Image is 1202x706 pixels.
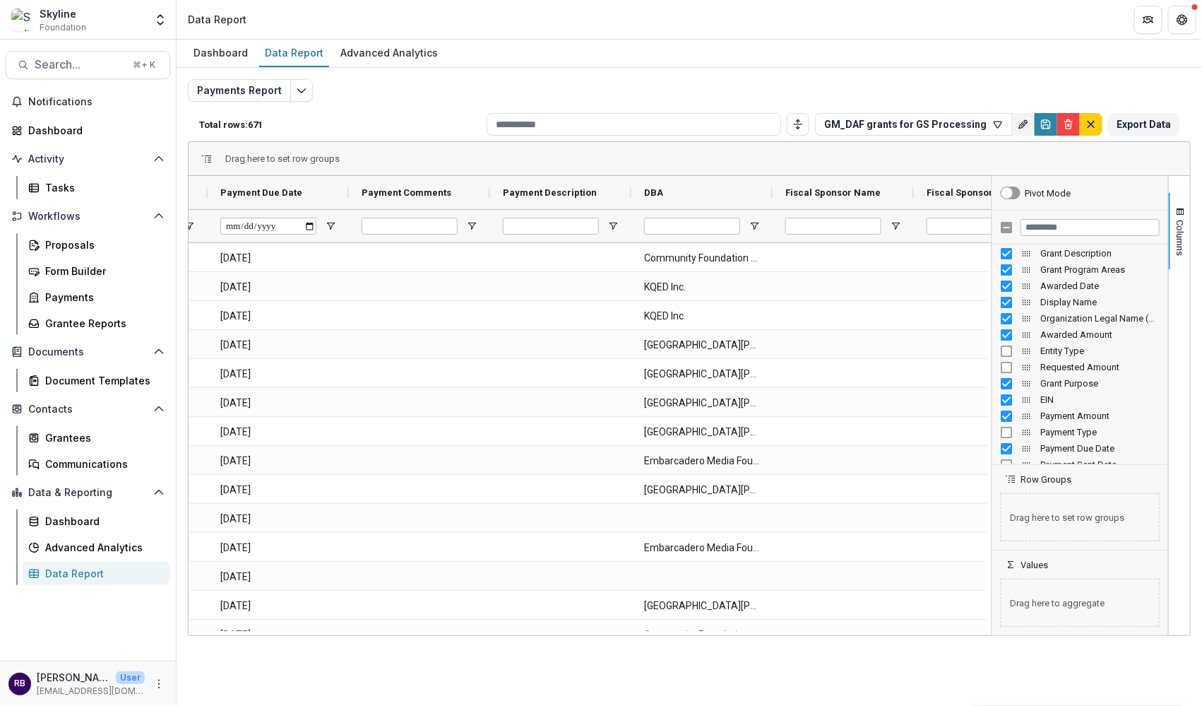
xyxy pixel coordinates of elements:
[992,570,1168,635] div: Values
[644,273,760,302] span: KQED Inc.
[1040,459,1160,470] span: Payment Sent Date
[785,218,881,235] input: Fiscal Sponsor Name Filter Input
[199,119,481,130] p: Total rows: 671
[45,430,159,445] div: Grantees
[503,218,599,235] input: Payment Description Filter Input
[644,447,760,476] span: Embarcadero Media Foundation
[992,408,1168,424] div: Payment Amount Column
[1040,378,1160,389] span: Grant Purpose
[1040,264,1160,275] span: Grant Program Areas
[28,96,165,108] span: Notifications
[220,389,336,418] span: [DATE]
[188,40,254,67] a: Dashboard
[1040,411,1160,421] span: Payment Amount
[220,447,336,476] span: [DATE]
[992,359,1168,375] div: Requested Amount Column
[644,360,760,389] span: [GEOGRAPHIC_DATA][PERSON_NAME] of [GEOGRAPHIC_DATA]
[23,369,170,392] a: Document Templates
[1040,248,1160,259] span: Grant Description
[992,485,1168,550] div: Row Groups
[28,211,148,223] span: Workflows
[130,57,158,73] div: ⌘ + K
[28,153,148,165] span: Activity
[6,90,170,113] button: Notifications
[290,79,313,102] button: Edit selected report
[188,79,291,102] button: Payments Report
[220,534,336,563] span: [DATE]
[644,331,760,360] span: [GEOGRAPHIC_DATA][PERSON_NAME]
[23,452,170,476] a: Communications
[35,58,124,71] span: Search...
[992,310,1168,326] div: Organization Legal Name (ORG_LEGAL_NAME) Column
[644,620,760,649] span: Community Foundation of Southwest [US_STATE]
[1080,113,1102,136] button: default
[1001,579,1160,627] span: Drag here to aggregate
[1134,6,1162,34] button: Partners
[6,148,170,170] button: Open Activity
[335,40,444,67] a: Advanced Analytics
[225,153,340,164] div: Row Groups
[45,264,159,278] div: Form Builder
[23,312,170,335] a: Grantee Reports
[116,671,145,684] p: User
[992,294,1168,310] div: Display Name Column
[45,373,159,388] div: Document Templates
[1040,394,1160,405] span: EIN
[23,426,170,449] a: Grantees
[362,218,458,235] input: Payment Comments Filter Input
[644,534,760,563] span: Embarcadero Media Foundation
[188,12,246,27] div: Data Report
[220,592,336,620] span: [DATE]
[992,343,1168,359] div: Entity Type Column
[28,346,148,358] span: Documents
[220,620,336,649] span: [DATE]
[644,218,740,235] input: DBA Filter Input
[220,563,336,592] span: [DATE]
[220,244,336,273] span: [DATE]
[40,21,86,34] span: Foundation
[150,676,167,693] button: More
[787,113,809,136] button: Toggle auto height
[992,457,1168,473] div: Payment Sent Date Column
[182,9,252,30] nav: breadcrumb
[815,113,1013,136] button: GM_DAF grants for GS Processing
[220,418,336,447] span: [DATE]
[466,220,477,232] button: Open Filter Menu
[23,510,170,533] a: Dashboard
[992,375,1168,392] div: Grant Purpose Column
[28,404,148,416] span: Contacts
[1001,493,1160,541] span: Drag here to set row groups
[45,316,159,331] div: Grantee Reports
[23,286,170,309] a: Payments
[220,360,336,389] span: [DATE]
[644,244,760,273] span: Community Foundation of Southwest [US_STATE]
[220,476,336,505] span: [DATE]
[992,326,1168,343] div: Awarded Amount Column
[220,273,336,302] span: [DATE]
[184,220,195,232] button: Open Filter Menu
[220,218,316,235] input: Payment Due Date Filter Input
[28,123,159,138] div: Dashboard
[1040,346,1160,356] span: Entity Type
[45,290,159,305] div: Payments
[45,566,159,581] div: Data Report
[1040,443,1160,454] span: Payment Due Date
[992,424,1168,440] div: Payment Type Column
[14,679,25,688] div: Rose Brookhouse
[6,481,170,504] button: Open Data & Reporting
[220,302,336,331] span: [DATE]
[335,42,444,63] div: Advanced Analytics
[220,187,302,198] span: Payment Due Date
[644,592,760,620] span: [GEOGRAPHIC_DATA][PERSON_NAME] of [GEOGRAPHIC_DATA]
[1168,6,1196,34] button: Get Help
[992,392,1168,408] div: EIN Column
[37,670,110,685] p: [PERSON_NAME]
[325,220,336,232] button: Open Filter Menu
[1108,113,1179,136] button: Export Data
[23,562,170,585] a: Data Report
[6,341,170,363] button: Open Documents
[644,389,760,418] span: [GEOGRAPHIC_DATA][PERSON_NAME] of [GEOGRAPHIC_DATA]
[927,187,1008,198] span: Fiscal Sponsor Ein
[6,398,170,420] button: Open Contacts
[45,237,159,252] div: Proposals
